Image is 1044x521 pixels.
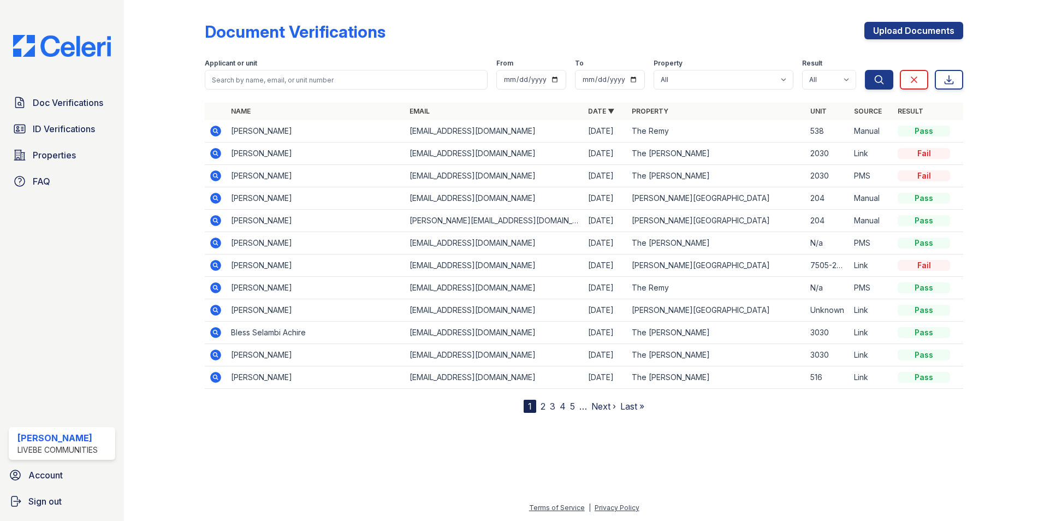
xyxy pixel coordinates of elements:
a: Last » [620,401,644,412]
span: Sign out [28,495,62,508]
label: Applicant or unit [205,59,257,68]
td: [DATE] [584,165,627,187]
a: 5 [570,401,575,412]
td: [EMAIL_ADDRESS][DOMAIN_NAME] [405,344,584,366]
span: FAQ [33,175,50,188]
div: Fail [898,260,950,271]
label: Property [654,59,683,68]
td: [PERSON_NAME] [227,165,405,187]
div: 1 [524,400,536,413]
td: The Remy [627,277,806,299]
td: [PERSON_NAME] [227,232,405,254]
td: Manual [850,120,893,143]
td: [PERSON_NAME] [227,254,405,277]
td: [PERSON_NAME] [227,120,405,143]
span: Account [28,469,63,482]
td: [DATE] [584,120,627,143]
div: Pass [898,305,950,316]
a: Property [632,107,668,115]
td: 2030 [806,165,850,187]
td: [EMAIL_ADDRESS][DOMAIN_NAME] [405,143,584,165]
td: The [PERSON_NAME] [627,322,806,344]
td: [DATE] [584,143,627,165]
td: Link [850,254,893,277]
a: 3 [550,401,555,412]
td: Unknown [806,299,850,322]
td: [PERSON_NAME][GEOGRAPHIC_DATA] [627,299,806,322]
td: [EMAIL_ADDRESS][DOMAIN_NAME] [405,165,584,187]
div: Pass [898,126,950,137]
span: ID Verifications [33,122,95,135]
a: 4 [560,401,566,412]
td: [EMAIL_ADDRESS][DOMAIN_NAME] [405,322,584,344]
td: 3030 [806,322,850,344]
label: From [496,59,513,68]
td: The [PERSON_NAME] [627,232,806,254]
td: [PERSON_NAME][GEOGRAPHIC_DATA] [627,210,806,232]
td: PMS [850,165,893,187]
span: Properties [33,149,76,162]
a: 2 [541,401,545,412]
td: [DATE] [584,344,627,366]
td: 516 [806,366,850,389]
div: [PERSON_NAME] [17,431,98,445]
a: FAQ [9,170,115,192]
a: Properties [9,144,115,166]
label: To [575,59,584,68]
td: Manual [850,210,893,232]
td: The [PERSON_NAME] [627,366,806,389]
div: Pass [898,372,950,383]
td: [PERSON_NAME] [227,187,405,210]
a: Email [410,107,430,115]
td: 7505-203 [806,254,850,277]
td: N/a [806,232,850,254]
td: 204 [806,187,850,210]
td: [EMAIL_ADDRESS][DOMAIN_NAME] [405,277,584,299]
a: Date ▼ [588,107,614,115]
td: [PERSON_NAME] [227,277,405,299]
td: N/a [806,277,850,299]
td: [PERSON_NAME] [227,344,405,366]
td: [PERSON_NAME] [227,299,405,322]
td: 538 [806,120,850,143]
a: Doc Verifications [9,92,115,114]
td: The [PERSON_NAME] [627,165,806,187]
td: [EMAIL_ADDRESS][DOMAIN_NAME] [405,254,584,277]
td: Bless Selambi Achire [227,322,405,344]
td: [PERSON_NAME][GEOGRAPHIC_DATA] [627,187,806,210]
div: Fail [898,170,950,181]
div: LiveBe Communities [17,445,98,455]
td: Manual [850,187,893,210]
button: Sign out [4,490,120,512]
label: Result [802,59,822,68]
td: [EMAIL_ADDRESS][DOMAIN_NAME] [405,366,584,389]
a: ID Verifications [9,118,115,140]
td: The Remy [627,120,806,143]
a: Privacy Policy [595,504,639,512]
img: CE_Logo_Blue-a8612792a0a2168367f1c8372b55b34899dd931a85d93a1a3d3e32e68fde9ad4.png [4,35,120,57]
td: Link [850,143,893,165]
div: Pass [898,215,950,226]
div: Pass [898,327,950,338]
span: … [579,400,587,413]
td: Link [850,344,893,366]
td: [DATE] [584,299,627,322]
td: [EMAIL_ADDRESS][DOMAIN_NAME] [405,232,584,254]
div: Pass [898,193,950,204]
a: Source [854,107,882,115]
td: 204 [806,210,850,232]
td: [DATE] [584,254,627,277]
a: Upload Documents [864,22,963,39]
span: Doc Verifications [33,96,103,109]
div: Document Verifications [205,22,385,42]
a: Account [4,464,120,486]
td: [PERSON_NAME] [227,366,405,389]
td: Link [850,322,893,344]
td: PMS [850,232,893,254]
td: [PERSON_NAME][GEOGRAPHIC_DATA] [627,254,806,277]
div: | [589,504,591,512]
td: The [PERSON_NAME] [627,344,806,366]
a: Result [898,107,923,115]
a: Unit [810,107,827,115]
td: Link [850,299,893,322]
